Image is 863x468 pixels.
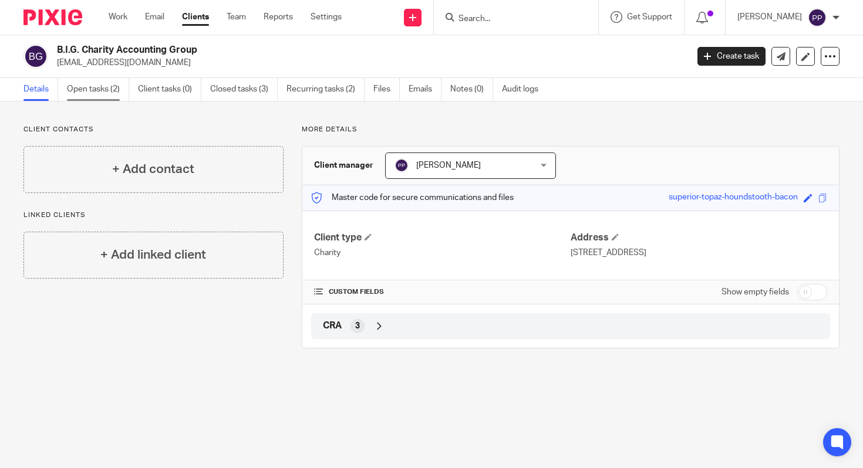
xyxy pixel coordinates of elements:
p: Linked clients [23,211,284,220]
h4: + Add linked client [100,246,206,264]
a: Create task [697,47,766,66]
p: Client contacts [23,125,284,134]
a: Details [23,78,58,101]
a: Open tasks (2) [67,78,129,101]
p: Master code for secure communications and files [311,192,514,204]
a: Audit logs [502,78,547,101]
a: Files [373,78,400,101]
span: [PERSON_NAME] [416,161,481,169]
a: Work [109,11,127,23]
a: Settings [311,11,342,23]
p: [EMAIL_ADDRESS][DOMAIN_NAME] [57,57,680,69]
span: Get Support [627,13,672,21]
p: More details [302,125,840,134]
h4: Address [571,232,827,244]
img: svg%3E [23,44,48,69]
a: Email [145,11,164,23]
span: CRA [323,320,342,332]
a: Client tasks (0) [138,78,201,101]
div: superior-topaz-houndstooth-bacon [669,191,798,205]
input: Search [457,14,563,25]
a: Clients [182,11,209,23]
a: Emails [409,78,441,101]
h3: Client manager [314,160,373,171]
label: Show empty fields [722,286,789,298]
img: svg%3E [395,158,409,172]
a: Team [227,11,246,23]
p: [STREET_ADDRESS] [571,247,827,259]
h4: + Add contact [112,160,194,178]
h4: Client type [314,232,571,244]
a: Recurring tasks (2) [286,78,365,101]
h4: CUSTOM FIELDS [314,287,571,297]
span: 3 [355,320,360,332]
img: svg%3E [808,8,827,27]
a: Closed tasks (3) [210,78,278,101]
h2: B.I.G. Charity Accounting Group [57,44,555,56]
a: Notes (0) [450,78,493,101]
p: Charity [314,247,571,259]
img: Pixie [23,9,82,25]
p: [PERSON_NAME] [737,11,802,23]
a: Reports [264,11,293,23]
